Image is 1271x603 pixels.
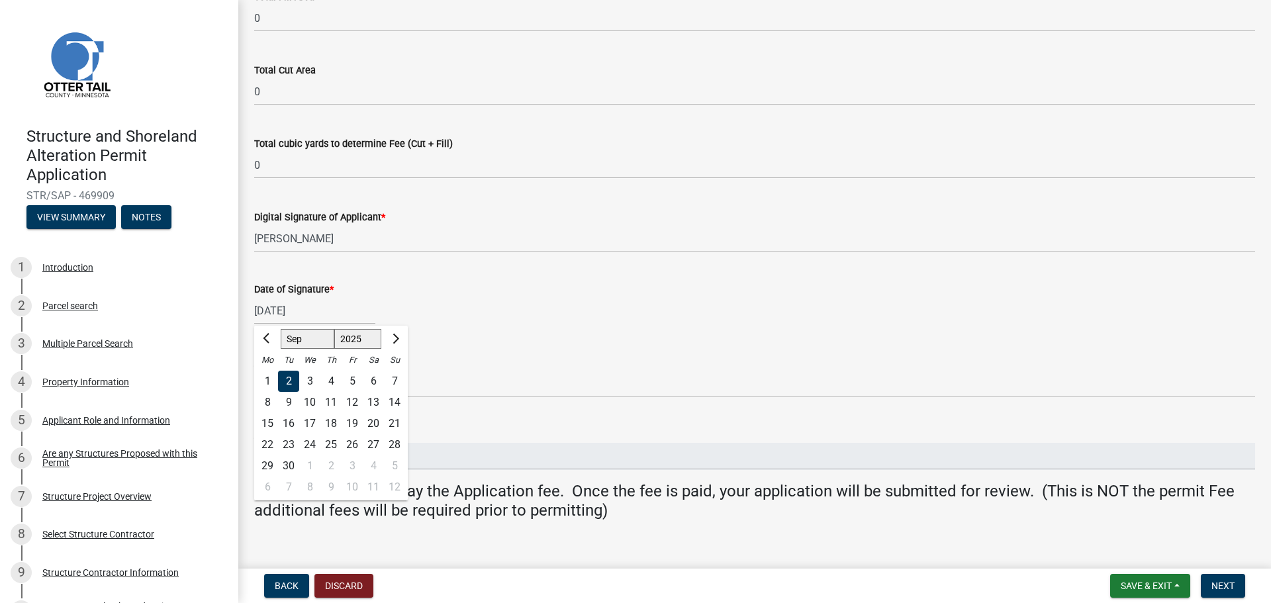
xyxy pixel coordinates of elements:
div: 21 [384,413,405,434]
div: 5 [384,455,405,477]
div: Fr [342,349,363,371]
div: 2 [320,455,342,477]
div: Property Information [42,377,129,387]
div: 24 [299,434,320,455]
div: Wednesday, October 8, 2025 [299,477,320,498]
div: Thursday, September 11, 2025 [320,392,342,413]
div: Friday, September 12, 2025 [342,392,363,413]
div: 6 [257,477,278,498]
div: 17 [299,413,320,434]
div: 1 [299,455,320,477]
button: View Summary [26,205,116,229]
div: 1 [11,257,32,278]
span: STR/SAP - 469909 [26,189,212,202]
div: Wednesday, September 24, 2025 [299,434,320,455]
div: 8 [257,392,278,413]
button: Discard [314,574,373,598]
div: Multiple Parcel Search [42,339,133,348]
div: Th [320,349,342,371]
div: Saturday, October 11, 2025 [363,477,384,498]
div: Applicant Role and Information [42,416,170,425]
div: Tuesday, September 9, 2025 [278,392,299,413]
span: Next [1211,580,1235,591]
div: 10 [299,392,320,413]
button: Save & Exit [1110,574,1190,598]
div: Wednesday, September 10, 2025 [299,392,320,413]
div: Monday, September 1, 2025 [257,371,278,392]
div: 9 [11,562,32,583]
div: 3 [11,333,32,354]
div: Structure Project Overview [42,492,152,501]
h4: Please click Next to pay the Application fee. Once the fee is paid, your application will be subm... [254,482,1255,520]
label: Digital Signature of Applicant [254,213,385,222]
div: 7 [11,486,32,507]
div: 2 [11,295,32,316]
div: 4 [363,455,384,477]
div: Mo [257,349,278,371]
div: Saturday, September 13, 2025 [363,392,384,413]
div: Saturday, October 4, 2025 [363,455,384,477]
div: 29 [257,455,278,477]
div: Friday, September 19, 2025 [342,413,363,434]
div: Saturday, September 20, 2025 [363,413,384,434]
div: Sunday, September 28, 2025 [384,434,405,455]
div: Tu [278,349,299,371]
wm-modal-confirm: Summary [26,213,116,224]
div: Introduction [42,263,93,272]
div: 1 [257,371,278,392]
div: Monday, October 6, 2025 [257,477,278,498]
div: 11 [320,392,342,413]
div: Monday, September 15, 2025 [257,413,278,434]
div: 3 [342,455,363,477]
button: Next month [387,328,402,349]
div: 12 [342,392,363,413]
button: Notes [121,205,171,229]
div: 7 [384,371,405,392]
div: 23 [278,434,299,455]
div: 16 [278,413,299,434]
div: Sunday, October 12, 2025 [384,477,405,498]
div: Wednesday, September 3, 2025 [299,371,320,392]
div: Tuesday, September 23, 2025 [278,434,299,455]
div: Saturday, September 27, 2025 [363,434,384,455]
div: 5 [11,410,32,431]
div: Tuesday, September 16, 2025 [278,413,299,434]
div: 7 [278,477,299,498]
div: 12 [384,477,405,498]
div: Sunday, September 7, 2025 [384,371,405,392]
span: Back [275,580,299,591]
select: Select month [281,329,334,349]
span: Save & Exit [1121,580,1172,591]
select: Select year [334,329,382,349]
button: Previous month [259,328,275,349]
label: Total cubic yards to determine Fee (Cut + Fill) [254,140,453,149]
div: 30 [278,455,299,477]
div: Sa [363,349,384,371]
div: Tuesday, September 2, 2025 [278,371,299,392]
div: Structure Contractor Information [42,568,179,577]
div: Thursday, October 9, 2025 [320,477,342,498]
div: 3 [299,371,320,392]
div: 14 [384,392,405,413]
div: 9 [320,477,342,498]
div: 19 [342,413,363,434]
div: Monday, September 8, 2025 [257,392,278,413]
div: 22 [257,434,278,455]
div: Su [384,349,405,371]
div: 27 [363,434,384,455]
div: We [299,349,320,371]
div: 4 [11,371,32,393]
h4: Structure and Shoreland Alteration Permit Application [26,127,228,184]
div: Thursday, September 18, 2025 [320,413,342,434]
div: 4 [320,371,342,392]
div: 26 [342,434,363,455]
div: 18 [320,413,342,434]
div: 28 [384,434,405,455]
div: 13 [363,392,384,413]
div: 10 [342,477,363,498]
div: 15 [257,413,278,434]
button: Next [1201,574,1245,598]
div: 2 [278,371,299,392]
div: 20 [363,413,384,434]
div: Friday, October 10, 2025 [342,477,363,498]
